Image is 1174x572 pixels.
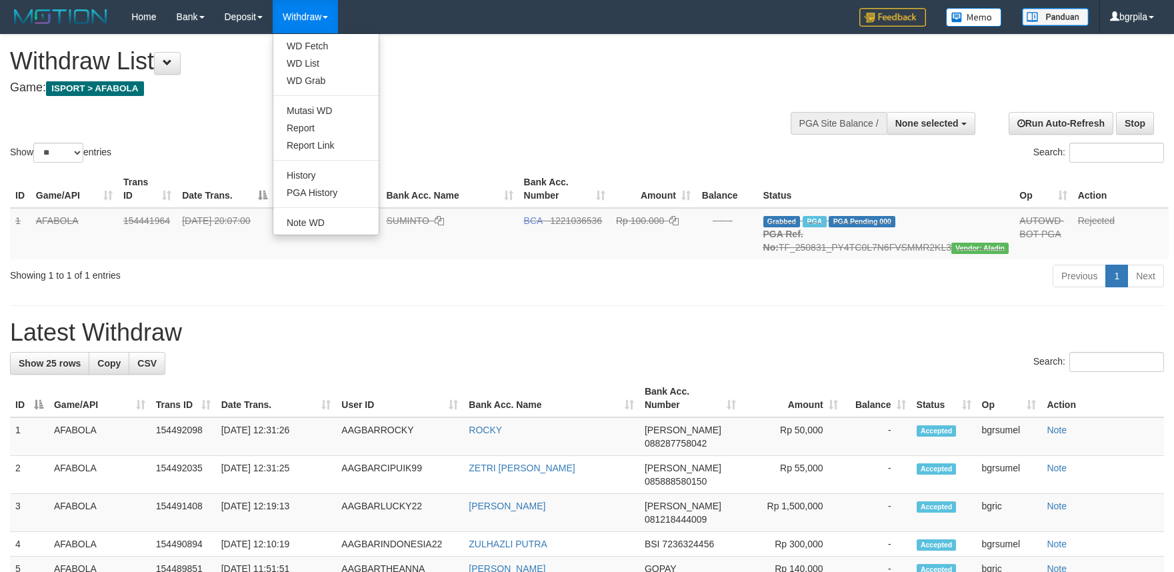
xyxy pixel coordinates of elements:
a: Report Link [273,137,379,154]
span: BCA [524,215,543,226]
img: MOTION_logo.png [10,7,111,27]
a: Previous [1053,265,1106,287]
th: Status [758,170,1015,208]
span: Rp 100.000 [616,215,664,226]
span: Accepted [917,501,957,513]
button: None selected [887,112,975,135]
img: panduan.png [1022,8,1089,26]
td: bgrsumel [977,417,1042,456]
span: ISPORT > AFABOLA [46,81,144,96]
td: Rp 50,000 [741,417,843,456]
td: - [843,417,911,456]
td: Rejected [1073,208,1169,259]
td: Rp 1,500,000 [741,494,843,532]
a: ZULHAZLI PUTRA [469,539,547,549]
th: Op: activate to sort column ascending [1014,170,1072,208]
a: Mutasi WD [273,102,379,119]
a: Note [1047,501,1067,511]
span: Copy 088287758042 to clipboard [645,438,707,449]
td: TF_250831_PY4TC0L7N6FVSMMR2KL3 [758,208,1015,259]
a: Next [1127,265,1164,287]
a: Report [273,119,379,137]
h1: Latest Withdraw [10,319,1164,346]
input: Search: [1069,143,1164,163]
th: Status: activate to sort column ascending [911,379,977,417]
div: - - - [701,214,753,227]
a: WD Grab [273,72,379,89]
span: Accepted [917,425,957,437]
td: Rp 300,000 [741,532,843,557]
div: PGA Site Balance / [791,112,887,135]
span: PGA Pending [829,216,895,227]
span: [PERSON_NAME] [645,425,721,435]
th: User ID: activate to sort column ascending [336,379,463,417]
td: bgrsumel [977,456,1042,494]
td: [DATE] 12:10:19 [216,532,337,557]
span: BSI [645,539,660,549]
th: Bank Acc. Number: activate to sort column ascending [519,170,611,208]
a: Note WD [273,214,379,231]
span: [PERSON_NAME] [645,463,721,473]
b: PGA Ref. No: [763,229,803,253]
th: Bank Acc. Name: activate to sort column ascending [463,379,639,417]
td: - [843,494,911,532]
th: Bank Acc. Number: activate to sort column ascending [639,379,741,417]
td: - [843,456,911,494]
h4: Game: [10,81,769,95]
th: Balance [696,170,758,208]
td: [DATE] 12:19:13 [216,494,337,532]
td: AAGBARCIPUIK99 [336,456,463,494]
td: AUTOWD-BOT-PGA [1014,208,1072,259]
span: Copy 085888580150 to clipboard [645,476,707,487]
a: Run Auto-Refresh [1009,112,1113,135]
th: Action [1073,170,1169,208]
input: Search: [1069,352,1164,372]
span: [PERSON_NAME] [645,501,721,511]
td: AAGBARROCKY [336,417,463,456]
th: Balance: activate to sort column ascending [843,379,911,417]
a: 1 [1105,265,1128,287]
a: PGA History [273,184,379,201]
td: Rp 55,000 [741,456,843,494]
span: Marked by bgric [803,216,826,227]
a: Stop [1116,112,1154,135]
a: Note [1047,425,1067,435]
a: ROCKY [469,425,502,435]
th: Op: activate to sort column ascending [977,379,1042,417]
a: History [273,167,379,184]
span: Accepted [917,539,957,551]
td: AAGBARINDONESIA22 [336,532,463,557]
a: [PERSON_NAME] [469,501,545,511]
td: bgric [977,494,1042,532]
a: ZETRI [PERSON_NAME] [469,463,575,473]
th: Date Trans.: activate to sort column ascending [216,379,337,417]
a: WD Fetch [273,37,379,55]
span: Vendor URL: https://payment4.1velocity.biz [951,243,1009,254]
h1: Withdraw List [10,48,769,75]
th: Amount: activate to sort column ascending [611,170,696,208]
th: Action [1041,379,1164,417]
a: Note [1047,463,1067,473]
span: Copy 081218444009 to clipboard [645,514,707,525]
img: Button%20Memo.svg [946,8,1002,27]
th: Amount: activate to sort column ascending [741,379,843,417]
td: AAGBARLUCKY22 [336,494,463,532]
span: Copy 1221036536 to clipboard [550,215,602,226]
a: WD List [273,55,379,72]
span: Grabbed [763,216,801,227]
img: Feedback.jpg [859,8,926,27]
td: bgrsumel [977,532,1042,557]
span: None selected [895,118,959,129]
td: - [843,532,911,557]
td: [DATE] 12:31:26 [216,417,337,456]
label: Search: [1033,143,1164,163]
th: Bank Acc. Name: activate to sort column ascending [381,170,518,208]
label: Search: [1033,352,1164,372]
a: SUMINTO [386,215,429,226]
span: Accepted [917,463,957,475]
td: [DATE] 12:31:25 [216,456,337,494]
a: Note [1047,539,1067,549]
span: Copy 7236324456 to clipboard [662,539,714,549]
